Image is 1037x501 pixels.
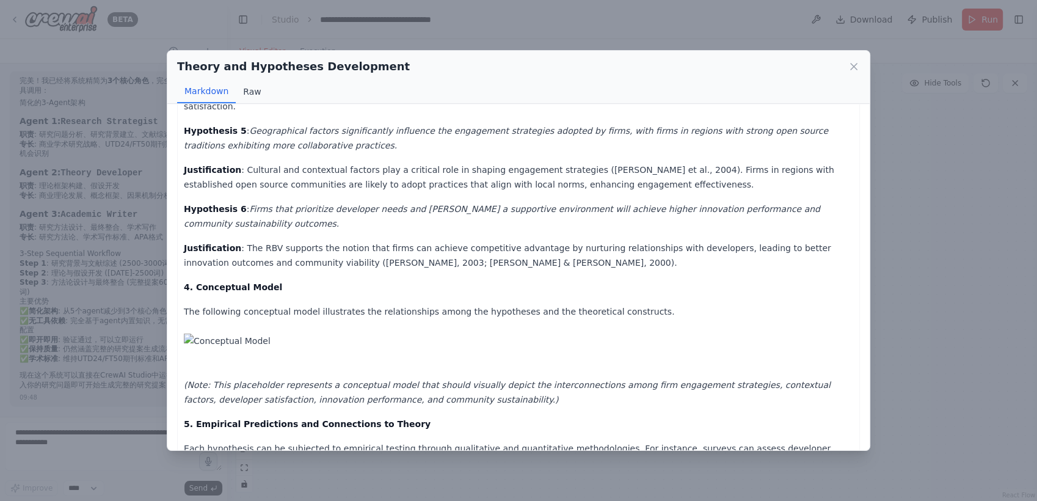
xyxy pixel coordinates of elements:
strong: Justification [184,165,241,175]
p: Each hypothesis can be subjected to empirical testing through qualitative and quantitative method... [184,441,853,485]
em: Firms that prioritize developer needs and [PERSON_NAME] a supportive environment will achieve hig... [184,204,820,229]
em: (Note: This placeholder represents a conceptual model that should visually depict the interconnec... [184,380,831,404]
h2: Theory and Hypotheses Development [177,58,410,75]
p: : [184,123,853,153]
p: : The RBV supports the notion that firms can achieve competitive advantage by nurturing relations... [184,241,853,270]
p: : Cultural and contextual factors play a critical role in shaping engagement strategies ([PERSON_... [184,163,853,192]
strong: Justification [184,243,241,253]
strong: Hypothesis 5 [184,126,247,136]
strong: 5. Empirical Predictions and Connections to Theory [184,419,431,429]
strong: Hypothesis 6 [184,204,247,214]
strong: 4. Conceptual Model [184,282,282,292]
p: : [184,202,853,231]
button: Raw [236,80,268,103]
img: Conceptual Model [184,334,853,348]
em: Geographical factors significantly influence the engagement strategies adopted by firms, with fir... [184,126,828,150]
p: The following conceptual model illustrates the relationships among the hypotheses and the theoret... [184,304,853,319]
button: Markdown [177,80,236,103]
